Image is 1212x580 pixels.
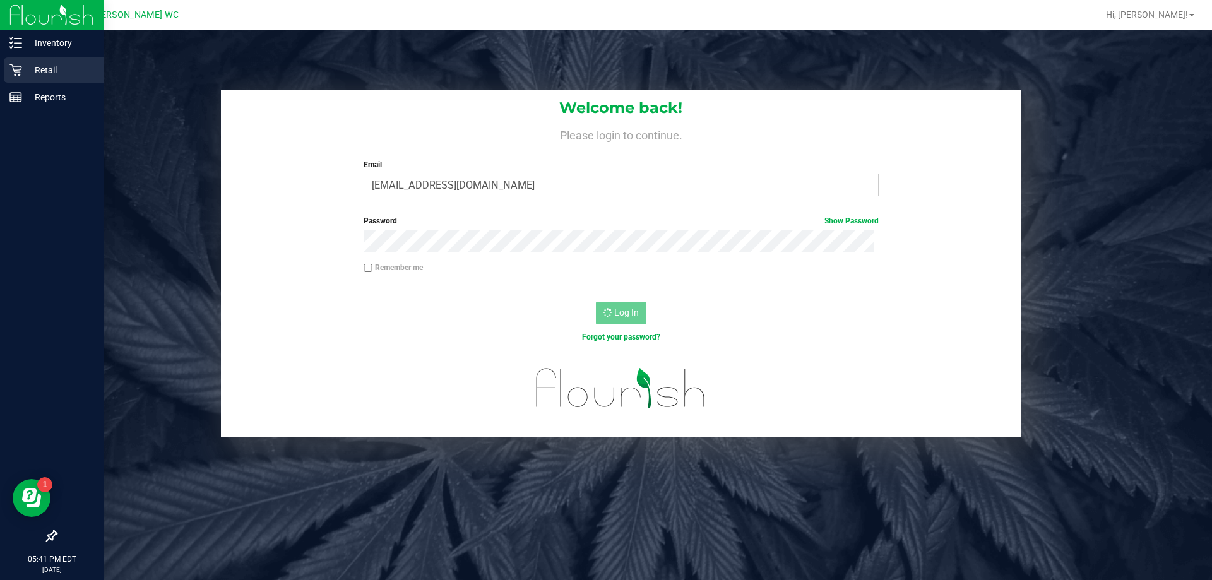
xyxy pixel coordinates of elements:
inline-svg: Reports [9,91,22,104]
span: Password [364,216,397,225]
inline-svg: Retail [9,64,22,76]
p: Inventory [22,35,98,50]
label: Remember me [364,262,423,273]
iframe: Resource center [13,479,50,517]
label: Email [364,159,878,170]
h4: Please login to continue. [221,126,1021,141]
span: Hi, [PERSON_NAME]! [1106,9,1188,20]
h1: Welcome back! [221,100,1021,116]
p: Reports [22,90,98,105]
span: Log In [614,307,639,317]
a: Forgot your password? [582,333,660,341]
input: Remember me [364,264,372,273]
span: St. [PERSON_NAME] WC [79,9,179,20]
iframe: Resource center unread badge [37,477,52,492]
a: Show Password [824,216,879,225]
inline-svg: Inventory [9,37,22,49]
button: Log In [596,302,646,324]
p: [DATE] [6,565,98,574]
img: flourish_logo.svg [521,356,721,420]
p: 05:41 PM EDT [6,553,98,565]
p: Retail [22,62,98,78]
